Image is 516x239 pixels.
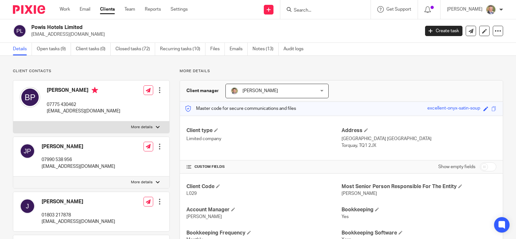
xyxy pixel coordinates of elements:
a: Email [80,6,90,13]
img: svg%3E [20,87,40,108]
h4: [PERSON_NAME] [42,143,115,150]
a: Client tasks (0) [76,43,111,55]
i: Primary [92,87,98,93]
p: Limited company [186,136,341,142]
p: 07775 430462 [47,101,120,108]
a: Details [13,43,32,55]
h4: CUSTOM FIELDS [186,164,341,169]
a: Reports [145,6,161,13]
a: Work [60,6,70,13]
p: [EMAIL_ADDRESS][DOMAIN_NAME] [42,218,115,225]
p: Client contacts [13,69,170,74]
a: Emails [230,43,248,55]
a: Files [210,43,225,55]
a: Create task [425,26,462,36]
img: svg%3E [20,198,35,214]
input: Search [293,8,351,14]
span: Yes [342,215,349,219]
p: 07990 538 956 [42,157,115,163]
img: svg%3E [13,24,26,38]
h3: Client manager [186,88,219,94]
a: Settings [171,6,188,13]
p: More details [180,69,503,74]
p: [EMAIL_ADDRESS][DOMAIN_NAME] [42,163,115,170]
h2: Powis Hotels Limited [31,24,339,31]
p: [GEOGRAPHIC_DATA] [GEOGRAPHIC_DATA] [342,136,496,142]
h4: Account Manager [186,206,341,213]
h4: Most Senior Person Responsible For The Entity [342,183,496,190]
div: excellent-onyx-satin-soup [427,105,480,112]
h4: Bookkeeping Software [342,230,496,236]
p: Torquay, TQ1 2JX [342,142,496,149]
span: [PERSON_NAME] [186,215,222,219]
h4: Bookkeeping Frequency [186,230,341,236]
p: [EMAIL_ADDRESS][DOMAIN_NAME] [31,31,415,38]
span: [PERSON_NAME] [342,191,377,196]
a: Team [124,6,135,13]
img: High%20Res%20Andrew%20Price%20Accountants_Poppy%20Jakes%20photography-1109.jpg [486,5,496,15]
a: Recurring tasks (10) [160,43,205,55]
h4: [PERSON_NAME] [42,198,115,205]
h4: Bookkeeping [342,206,496,213]
a: Audit logs [283,43,308,55]
h4: [PERSON_NAME] [47,87,120,95]
p: More details [131,125,153,130]
h4: Address [342,127,496,134]
span: L029 [186,191,197,196]
p: 01803 217878 [42,212,115,218]
h4: Client Code [186,183,341,190]
a: Closed tasks (72) [115,43,155,55]
img: Pixie [13,5,45,14]
a: Clients [100,6,115,13]
p: More details [131,180,153,185]
h4: Client type [186,127,341,134]
a: Open tasks (9) [37,43,71,55]
img: High%20Res%20Andrew%20Price%20Accountants_Poppy%20Jakes%20photography-1118.jpg [231,87,238,95]
p: Master code for secure communications and files [185,105,296,112]
p: [EMAIL_ADDRESS][DOMAIN_NAME] [47,108,120,114]
span: Get Support [386,7,411,12]
label: Show empty fields [438,164,475,170]
p: [PERSON_NAME] [447,6,482,13]
img: svg%3E [20,143,35,159]
a: Notes (13) [253,43,279,55]
span: [PERSON_NAME] [243,89,278,93]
